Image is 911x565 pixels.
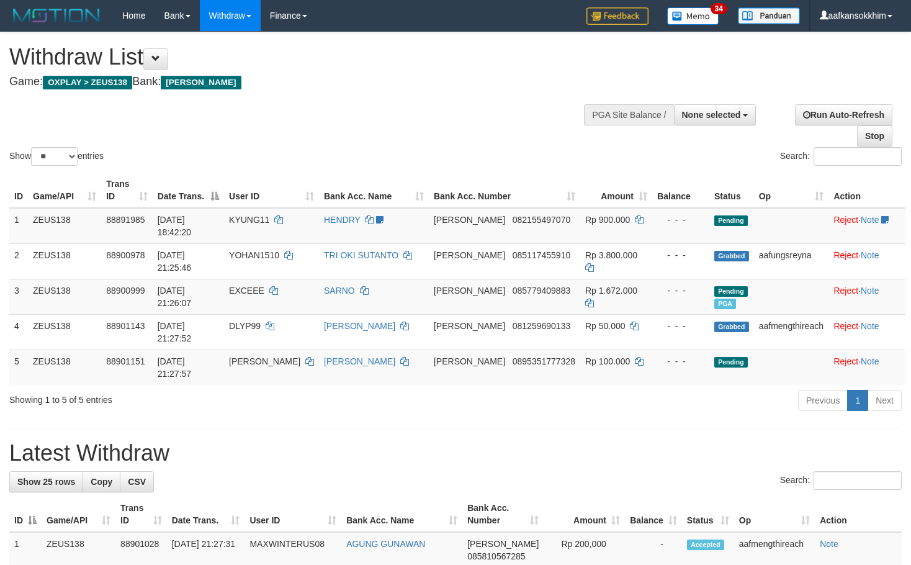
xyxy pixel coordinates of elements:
[115,497,167,532] th: Trans ID: activate to sort column ascending
[833,321,858,331] a: Reject
[9,350,28,385] td: 5
[513,321,570,331] span: Copy 081259690133 to clipboard
[229,356,300,366] span: [PERSON_NAME]
[167,497,245,532] th: Date Trans.: activate to sort column ascending
[513,286,570,296] span: Copy 085779409883 to clipboard
[780,147,902,166] label: Search:
[106,356,145,366] span: 88901151
[9,314,28,350] td: 4
[795,104,892,125] a: Run Auto-Refresh
[28,350,101,385] td: ZEUS138
[861,356,879,366] a: Note
[714,357,748,368] span: Pending
[9,497,42,532] th: ID: activate to sort column descending
[9,208,28,244] td: 1
[580,173,652,208] th: Amount: activate to sort column ascending
[9,441,902,466] h1: Latest Withdraw
[513,356,575,366] span: Copy 0895351777328 to clipboard
[319,173,429,208] th: Bank Acc. Name: activate to sort column ascending
[657,214,704,226] div: - - -
[714,286,748,297] span: Pending
[714,299,736,309] span: Marked by aafchomsokheang
[714,322,749,332] span: Grabbed
[625,497,682,532] th: Balance: activate to sort column ascending
[513,250,570,260] span: Copy 085117455910 to clipboard
[224,173,319,208] th: User ID: activate to sort column ascending
[9,6,104,25] img: MOTION_logo.png
[674,104,756,125] button: None selected
[324,215,361,225] a: HENDRY
[738,7,800,24] img: panduan.png
[106,250,145,260] span: 88900978
[158,215,192,237] span: [DATE] 18:42:20
[324,286,355,296] a: SARNO
[820,539,838,549] a: Note
[513,215,570,225] span: Copy 082155497070 to clipboard
[229,321,261,331] span: DLYP99
[586,7,648,25] img: Feedback.jpg
[828,279,905,314] td: ·
[9,147,104,166] label: Show entries
[83,471,120,492] a: Copy
[158,321,192,343] span: [DATE] 21:27:52
[861,215,879,225] a: Note
[657,284,704,297] div: - - -
[153,173,224,208] th: Date Trans.: activate to sort column descending
[714,251,749,261] span: Grabbed
[9,471,83,492] a: Show 25 rows
[106,215,145,225] span: 88891985
[833,215,858,225] a: Reject
[106,321,145,331] span: 88901143
[544,497,625,532] th: Amount: activate to sort column ascending
[833,356,858,366] a: Reject
[657,320,704,332] div: - - -
[814,147,902,166] input: Search:
[9,173,28,208] th: ID
[828,173,905,208] th: Action
[161,76,241,89] span: [PERSON_NAME]
[28,314,101,350] td: ZEUS138
[861,286,879,296] a: Note
[28,173,101,208] th: Game/API: activate to sort column ascending
[245,497,341,532] th: User ID: activate to sort column ascending
[434,321,505,331] span: [PERSON_NAME]
[158,356,192,379] span: [DATE] 21:27:57
[324,250,398,260] a: TRI OKI SUTANTO
[9,45,595,70] h1: Withdraw List
[467,539,539,549] span: [PERSON_NAME]
[754,314,829,350] td: aafmengthireach
[828,350,905,385] td: ·
[229,286,264,296] span: EXCEEE
[711,3,727,14] span: 34
[346,539,425,549] a: AGUNG GUNAWAN
[434,215,505,225] span: [PERSON_NAME]
[158,250,192,273] span: [DATE] 21:25:46
[833,250,858,260] a: Reject
[101,173,152,208] th: Trans ID: activate to sort column ascending
[833,286,858,296] a: Reject
[9,76,595,88] h4: Game: Bank:
[828,243,905,279] td: ·
[229,215,269,225] span: KYUNG11
[815,497,902,532] th: Action
[667,7,719,25] img: Button%20Memo.svg
[158,286,192,308] span: [DATE] 21:26:07
[9,389,370,406] div: Showing 1 to 5 of 5 entries
[682,497,734,532] th: Status: activate to sort column ascending
[106,286,145,296] span: 88900999
[714,215,748,226] span: Pending
[709,173,754,208] th: Status
[847,390,868,411] a: 1
[429,173,580,208] th: Bank Acc. Number: activate to sort column ascending
[9,243,28,279] td: 2
[31,147,78,166] select: Showentries
[585,286,637,296] span: Rp 1.672.000
[868,390,902,411] a: Next
[861,250,879,260] a: Note
[798,390,848,411] a: Previous
[687,540,724,550] span: Accepted
[28,279,101,314] td: ZEUS138
[91,477,112,487] span: Copy
[434,356,505,366] span: [PERSON_NAME]
[17,477,75,487] span: Show 25 rows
